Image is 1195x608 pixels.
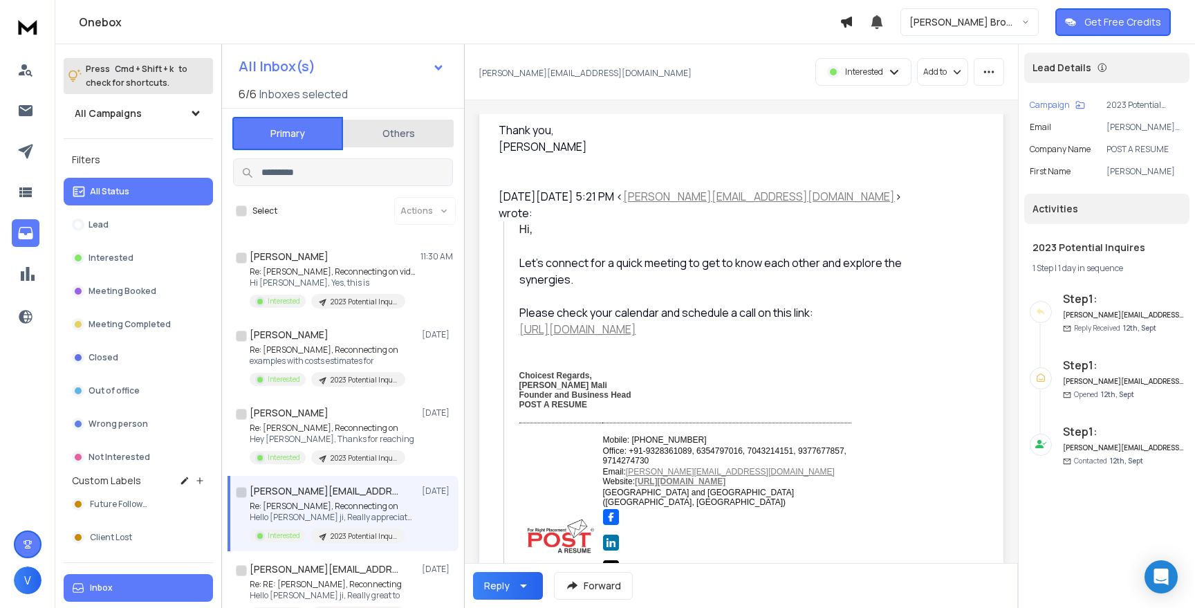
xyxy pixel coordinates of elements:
[1106,122,1184,133] p: [PERSON_NAME][EMAIL_ADDRESS][DOMAIN_NAME]
[1030,144,1091,155] p: Company Name
[479,68,692,79] p: [PERSON_NAME][EMAIL_ADDRESS][DOMAIN_NAME]
[64,410,213,438] button: Wrong person
[64,490,213,518] button: Future Followup
[14,566,41,594] button: V
[250,250,328,264] h1: [PERSON_NAME]
[519,515,602,557] img: Logo
[519,322,636,337] a: [URL][DOMAIN_NAME]
[268,531,300,541] p: Interested
[232,117,343,150] button: Primary
[1030,166,1071,177] p: First Name
[1106,144,1184,155] p: POST A RESUME
[250,579,405,590] p: Re: RE: [PERSON_NAME], Reconnecting
[499,188,902,221] div: [DATE][DATE] 5:21 PM < > wrote:
[250,277,416,288] p: Hi [PERSON_NAME], Yes, this is
[554,572,633,600] button: Forward
[250,406,328,420] h1: [PERSON_NAME]
[473,572,543,600] button: Reply
[909,15,1021,29] p: [PERSON_NAME] Bros. Motion Pictures
[64,150,213,169] h3: Filters
[602,466,851,487] td: Website:
[89,352,118,363] p: Closed
[603,467,835,477] span: Email:
[603,488,797,507] span: [GEOGRAPHIC_DATA] and [GEOGRAPHIC_DATA] ([GEOGRAPHIC_DATA], [GEOGRAPHIC_DATA])
[89,452,150,463] p: Not Interested
[259,86,348,102] h3: Inboxes selected
[250,356,405,367] p: examples with costs estimates for
[331,453,397,463] p: 2023 Potential Inquires
[519,223,533,235] span: Hi,
[64,100,213,127] button: All Campaigns
[250,512,416,523] p: Hello [PERSON_NAME] ji, Really appreciate your
[1101,389,1134,399] span: 12th, Sept
[1063,291,1184,307] h6: Step 1 :
[422,486,453,497] p: [DATE]
[113,61,176,77] span: Cmd + Shift + k
[64,311,213,338] button: Meeting Completed
[14,14,41,39] img: logo
[64,244,213,272] button: Interested
[1030,122,1051,133] p: Email
[603,560,619,576] img: Twitter icon
[64,524,213,551] button: Client Lost
[64,211,213,239] button: Lead
[86,62,187,90] p: Press to check for shortcuts.
[1074,456,1143,466] p: Contacted
[268,452,300,463] p: Interested
[626,467,835,477] a: [PERSON_NAME][EMAIL_ADDRESS][DOMAIN_NAME]
[1123,323,1156,333] span: 12th, Sept
[343,118,454,149] button: Others
[422,407,453,418] p: [DATE]
[250,423,414,434] p: Re: [PERSON_NAME], Reconnecting on
[1084,15,1161,29] p: Get Free Credits
[1110,456,1143,466] span: 12th, Sept
[603,435,707,445] span: Mobile: [PHONE_NUMBER]
[1106,100,1184,111] p: 2023 Potential Inquires
[250,266,416,277] p: Re: [PERSON_NAME], Reconnecting on video
[1030,100,1085,111] button: Campaign
[1030,100,1070,111] p: Campaign
[1074,323,1156,333] p: Reply Received
[239,59,315,73] h1: All Inbox(s)
[72,474,141,488] h3: Custom Labels
[64,178,213,205] button: All Status
[845,66,883,77] p: Interested
[499,138,902,155] div: [PERSON_NAME]
[635,477,725,486] a: [URL][DOMAIN_NAME]
[923,66,947,77] p: Add to
[90,532,132,543] span: Client Lost
[1106,166,1184,177] p: [PERSON_NAME]
[1074,389,1134,400] p: Opened
[1032,263,1181,274] div: |
[64,443,213,471] button: Not Interested
[64,277,213,305] button: Meeting Booked
[623,189,895,204] a: [PERSON_NAME][EMAIL_ADDRESS][DOMAIN_NAME]
[1024,194,1189,224] div: Activities
[250,434,414,445] p: Hey [PERSON_NAME], Thanks for reaching
[1063,310,1184,320] h6: [PERSON_NAME][EMAIL_ADDRESS][PERSON_NAME][DOMAIN_NAME]
[89,385,140,396] p: Out of office
[603,535,619,551] img: LinkedIn icon
[422,564,453,575] p: [DATE]
[268,374,300,385] p: Interested
[1032,61,1091,75] p: Lead Details
[89,286,156,297] p: Meeting Booked
[519,221,903,338] div: Let's connect for a quick meeting to get to know each other and explore the synergies. Please che...
[331,297,397,307] p: 2023 Potential Inquires
[252,205,277,217] label: Select
[1145,560,1178,593] div: Open Intercom Messenger
[75,107,142,120] h1: All Campaigns
[64,377,213,405] button: Out of office
[1032,241,1181,255] h1: 2023 Potential Inquires
[250,590,405,601] p: Hello [PERSON_NAME] ji, Really great to
[1032,262,1053,274] span: 1 Step
[331,375,397,385] p: 2023 Potential Inquires
[1063,443,1184,453] h6: [PERSON_NAME][EMAIL_ADDRESS][PERSON_NAME][DOMAIN_NAME]
[603,446,646,456] span: Office: +91-
[250,328,328,342] h1: [PERSON_NAME]
[90,499,152,510] span: Future Followup
[250,344,405,356] p: Re: [PERSON_NAME], Reconnecting on
[250,562,402,576] h1: [PERSON_NAME][EMAIL_ADDRESS][PERSON_NAME][DOMAIN_NAME]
